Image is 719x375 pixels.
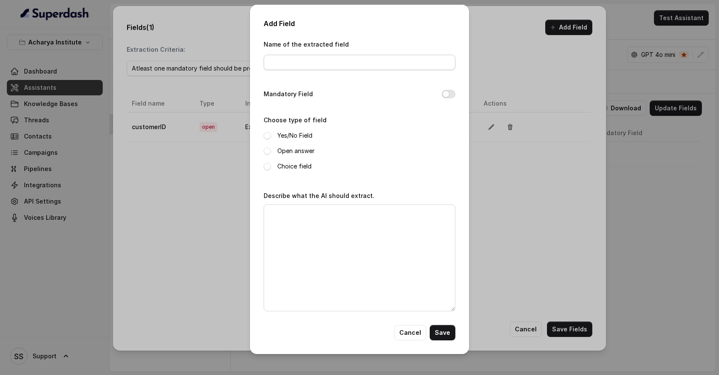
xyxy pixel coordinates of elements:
label: Choice field [277,161,312,171]
button: Save [430,325,455,340]
h2: Add Field [264,18,455,29]
button: Cancel [394,325,426,340]
label: Open answer [277,146,315,156]
label: Yes/No Field [277,130,312,141]
label: Choose type of field [264,116,327,124]
label: Name of the extracted field [264,41,349,48]
label: Describe what the AI should extract. [264,192,374,199]
label: Mandatory Field [264,89,313,99]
